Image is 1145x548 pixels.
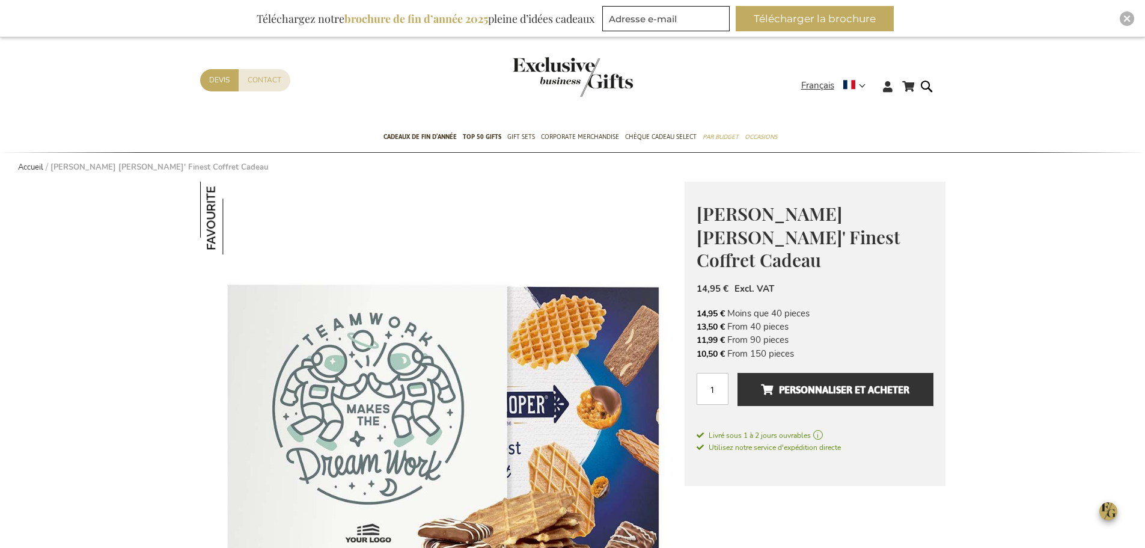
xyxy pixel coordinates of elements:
div: Français [801,79,873,93]
span: [PERSON_NAME] [PERSON_NAME]' Finest Coffret Cadeau [697,202,900,272]
a: Devis [200,69,239,91]
a: Livré sous 1 à 2 jours ouvrables [697,430,933,441]
span: 10,50 € [697,348,725,360]
input: Qté [697,373,728,405]
img: Jules Destrooper Jules' Finest Coffret Cadeau [200,182,273,254]
span: Occasions [745,131,777,143]
li: From 150 pieces [697,347,933,360]
span: Personnaliser et acheter [761,380,909,399]
img: Exclusive Business gifts logo [513,57,633,97]
button: Personnaliser et acheter [737,373,933,406]
input: Adresse e-mail [602,6,730,31]
div: Close [1120,11,1134,26]
span: 14,95 € [697,308,725,319]
a: Accueil [18,162,43,173]
a: Contact [239,69,290,91]
li: From 40 pieces [697,320,933,333]
span: Corporate Merchandise [541,131,619,143]
strong: [PERSON_NAME] [PERSON_NAME]' Finest Coffret Cadeau [50,162,269,173]
span: 11,99 € [697,334,725,346]
form: marketing offers and promotions [602,6,733,35]
b: brochure de fin d’année 2025 [344,11,488,26]
span: Excl. VAT [734,283,774,295]
button: Télécharger la brochure [736,6,894,31]
li: From 90 pieces [697,333,933,346]
span: Cadeaux de fin d’année [383,131,457,143]
span: 13,50 € [697,321,725,333]
span: Gift Sets [507,131,535,143]
span: TOP 50 Gifts [463,131,501,143]
li: Moins que 40 pieces [697,307,933,320]
a: store logo [513,57,573,97]
span: Français [801,79,834,93]
span: Par budget [703,131,739,143]
span: Chèque Cadeau Select [625,131,697,143]
div: Téléchargez notre pleine d’idées cadeaux [251,6,600,31]
a: Utilisez notre service d'expédition directe [697,441,841,453]
img: Close [1123,15,1131,22]
span: Utilisez notre service d'expédition directe [697,443,841,452]
span: 14,95 € [697,283,728,295]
